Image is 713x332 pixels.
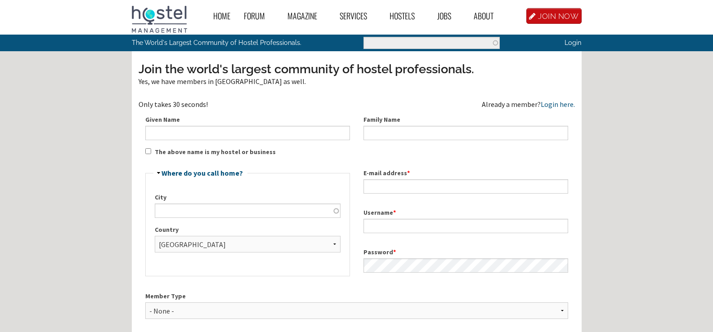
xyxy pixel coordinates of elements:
[155,225,341,235] label: Country
[541,100,575,109] a: Login here.
[333,6,383,26] a: Services
[482,101,575,108] div: Already a member?
[155,147,276,157] label: The above name is my hostel or business
[206,6,237,26] a: Home
[237,6,281,26] a: Forum
[393,208,396,217] span: This field is required.
[139,101,357,108] div: Only takes 30 seconds!
[363,219,568,233] input: Spaces are allowed; punctuation is not allowed except for periods, hyphens, apostrophes, and unde...
[430,6,467,26] a: Jobs
[565,39,581,46] a: Login
[363,168,568,178] label: E-mail address
[281,6,333,26] a: Magazine
[145,292,568,301] label: Member Type
[363,115,568,124] label: Family Name
[363,208,568,217] label: Username
[145,115,350,124] label: Given Name
[467,6,509,26] a: About
[363,179,568,194] input: A valid e-mail address. All e-mails from the system will be sent to this address. The e-mail addr...
[155,193,341,202] label: City
[161,168,243,177] a: Where do you call home?
[139,78,575,85] div: Yes, we have members in [GEOGRAPHIC_DATA] as well.
[132,6,187,33] img: Hostel Management Home
[407,169,410,177] span: This field is required.
[393,248,396,256] span: This field is required.
[132,35,319,51] p: The World's Largest Community of Hostel Professionals.
[383,6,430,26] a: Hostels
[526,8,582,24] a: JOIN NOW
[139,61,575,78] h3: Join the world's largest community of hostel professionals.
[363,37,500,49] input: Enter the terms you wish to search for.
[363,248,568,257] label: Password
